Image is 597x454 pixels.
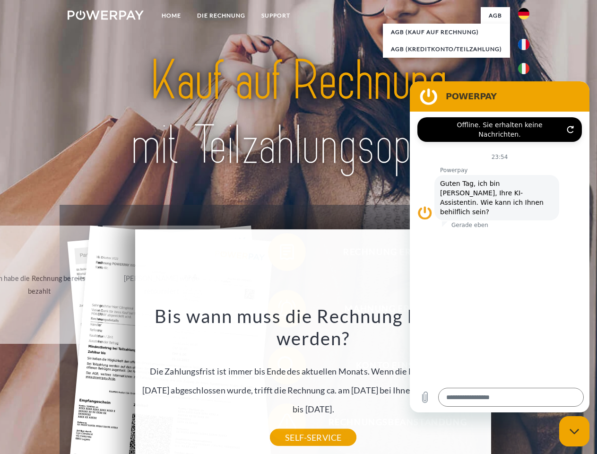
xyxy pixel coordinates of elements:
img: de [518,8,529,19]
iframe: Schaltfläche zum Öffnen des Messaging-Fensters; Konversation läuft [559,416,589,446]
div: [PERSON_NAME] wurde retourniert [108,272,215,297]
img: fr [518,39,529,50]
img: it [518,63,529,74]
a: DIE RECHNUNG [189,7,253,24]
img: logo-powerpay-white.svg [68,10,144,20]
a: Home [154,7,189,24]
a: SUPPORT [253,7,298,24]
a: AGB (Kreditkonto/Teilzahlung) [383,41,510,58]
div: Die Zahlungsfrist ist immer bis Ende des aktuellen Monats. Wenn die Bestellung z.B. am [DATE] abg... [141,305,486,437]
a: agb [481,7,510,24]
img: title-powerpay_de.svg [90,45,507,181]
h3: Bis wann muss die Rechnung bezahlt werden? [141,305,486,350]
iframe: Messaging-Fenster [410,81,589,412]
a: AGB (Kauf auf Rechnung) [383,24,510,41]
a: SELF-SERVICE [270,429,356,446]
